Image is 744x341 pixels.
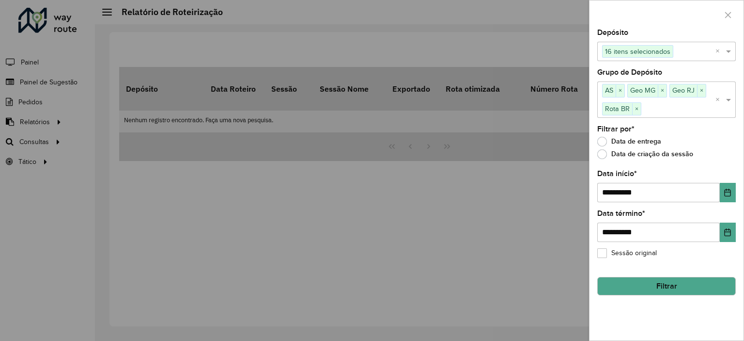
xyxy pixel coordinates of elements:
[628,84,658,96] span: Geo MG
[697,85,706,97] span: ×
[632,103,641,115] span: ×
[670,84,697,96] span: Geo RJ
[658,85,666,97] span: ×
[597,248,657,258] label: Sessão original
[597,277,736,295] button: Filtrar
[715,46,724,57] span: Clear all
[597,168,637,179] label: Data início
[597,149,693,159] label: Data de criação da sessão
[597,208,645,219] label: Data término
[603,103,632,114] span: Rota BR
[603,46,673,57] span: 16 itens selecionados
[715,94,724,106] span: Clear all
[720,223,736,242] button: Choose Date
[720,183,736,202] button: Choose Date
[616,85,624,97] span: ×
[603,84,616,96] span: AS
[597,27,628,38] label: Depósito
[597,66,662,78] label: Grupo de Depósito
[597,123,635,135] label: Filtrar por
[597,137,661,146] label: Data de entrega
